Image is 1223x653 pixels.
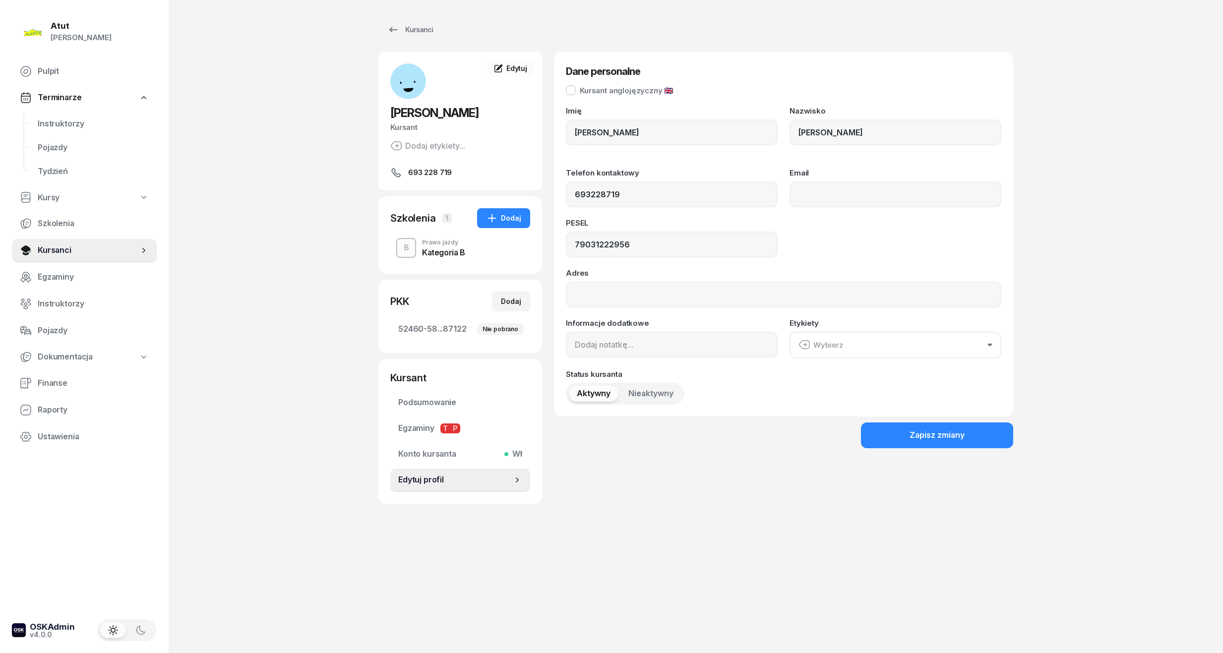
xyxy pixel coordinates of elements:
[577,387,611,400] span: Aktywny
[51,22,112,30] div: Atut
[51,31,112,44] div: [PERSON_NAME]
[38,430,149,443] span: Ustawienia
[477,208,530,228] button: Dodaj
[12,371,157,395] a: Finanse
[38,271,149,284] span: Egzaminy
[30,631,75,638] div: v4.0.0
[12,86,157,109] a: Terminarze
[12,59,157,83] a: Pulpit
[12,425,157,449] a: Ustawienia
[398,396,522,409] span: Podsumowanie
[30,160,157,183] a: Tydzień
[390,317,530,341] a: 52460-58...87122Nie pobrano
[390,442,530,466] a: Konto kursantaWł
[566,63,1001,79] h3: Dane personalne
[30,112,157,136] a: Instruktorzy
[12,623,26,637] img: logo-xs-dark@2x.png
[12,186,157,209] a: Kursy
[12,238,157,262] a: Kursanci
[390,234,530,262] button: BPrawo jazdyKategoria B
[501,296,521,307] div: Dodaj
[38,404,149,416] span: Raporty
[790,332,1001,358] button: Wybierz
[38,244,139,257] span: Kursanci
[12,319,157,343] a: Pojazdy
[398,422,522,435] span: Egzaminy
[390,106,479,120] span: [PERSON_NAME]
[408,167,452,178] span: 693 228 719
[12,398,157,422] a: Raporty
[861,422,1013,448] button: Zapisz zmiany
[628,387,673,400] span: Nieaktywny
[390,121,530,134] div: Kursant
[487,59,534,77] a: Edytuj
[12,212,157,236] a: Szkolenia
[390,416,530,440] a: EgzaminyTP
[508,448,522,461] span: Wł
[390,295,409,308] div: PKK
[450,423,460,433] span: P
[398,474,512,486] span: Edytuj profil
[422,239,465,245] div: Prawo jazdy
[390,167,530,178] a: 693 228 719
[477,323,524,335] div: Nie pobrano
[38,65,149,78] span: Pulpit
[38,351,93,363] span: Dokumentacja
[580,87,673,94] div: Kursant anglojęzyczny 🇬🇧
[38,324,149,337] span: Pojazdy
[440,423,450,433] span: T
[390,140,465,152] button: Dodaj etykiety...
[400,239,413,256] div: B
[12,292,157,316] a: Instruktorzy
[569,386,618,402] button: Aktywny
[38,191,60,204] span: Kursy
[38,141,149,154] span: Pojazdy
[38,377,149,390] span: Finanse
[390,371,530,385] div: Kursant
[486,212,521,224] div: Dodaj
[30,623,75,631] div: OSKAdmin
[390,468,530,492] a: Edytuj profil
[12,346,157,368] a: Dokumentacja
[12,265,157,289] a: Egzaminy
[620,386,681,402] button: Nieaktywny
[38,297,149,310] span: Instruktorzy
[492,292,530,311] button: Dodaj
[566,332,778,357] input: Dodaj notatkę...
[390,211,436,225] div: Szkolenia
[390,391,530,415] a: Podsumowanie
[798,339,843,352] div: Wybierz
[422,248,465,256] div: Kategoria B
[38,91,81,104] span: Terminarze
[387,24,433,36] div: Kursanci
[38,118,149,130] span: Instruktorzy
[398,448,522,461] span: Konto kursanta
[506,64,527,72] span: Edytuj
[38,165,149,178] span: Tydzień
[30,136,157,160] a: Pojazdy
[398,323,522,336] span: 52460-58...87122
[378,20,442,40] a: Kursanci
[910,429,965,442] div: Zapisz zmiany
[442,213,452,223] span: 1
[396,238,416,258] button: B
[38,217,149,230] span: Szkolenia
